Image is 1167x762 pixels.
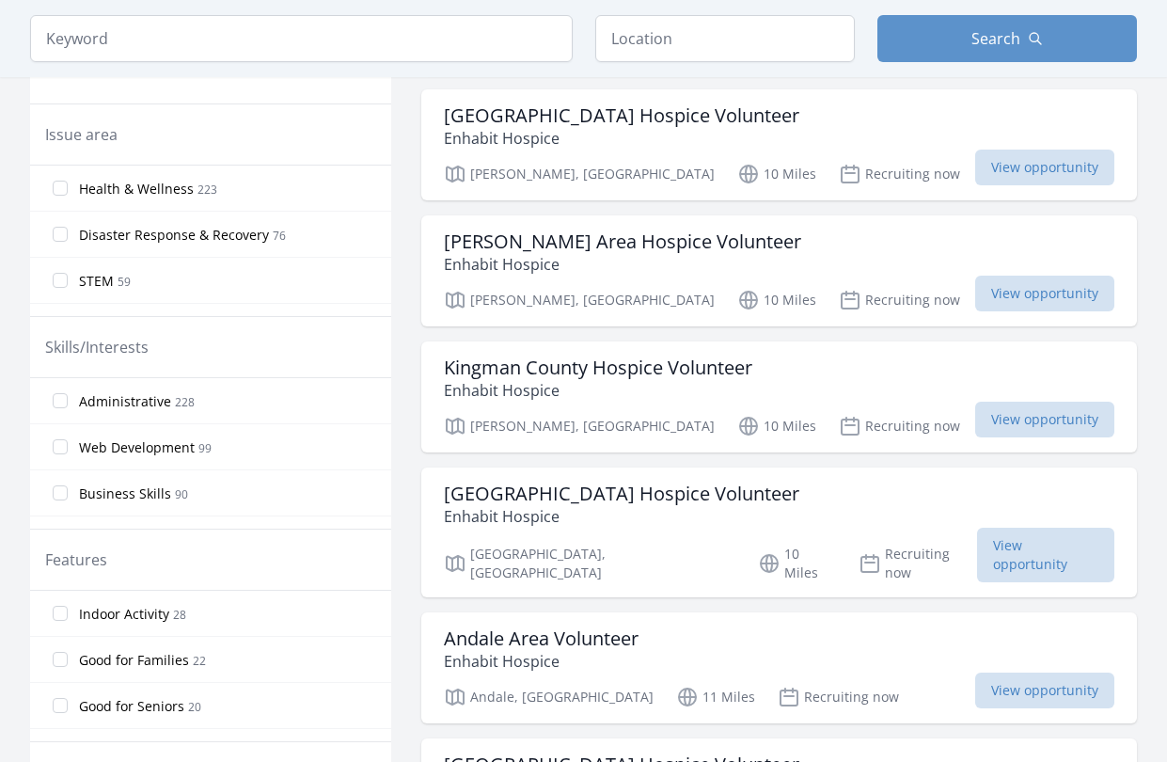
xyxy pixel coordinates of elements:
span: 99 [198,440,212,456]
input: Web Development 99 [53,439,68,454]
span: 28 [173,607,186,623]
input: Business Skills 90 [53,485,68,500]
span: View opportunity [977,528,1114,582]
p: 10 Miles [758,545,835,582]
h3: [GEOGRAPHIC_DATA] Hospice Volunteer [444,104,799,127]
input: Keyword [30,15,573,62]
p: Enhabit Hospice [444,650,639,673]
p: Recruiting now [859,545,978,582]
span: STEM [79,272,114,291]
span: 59 [118,274,131,290]
span: Good for Seniors [79,697,184,716]
span: 228 [175,394,195,410]
span: 76 [273,228,286,244]
p: Recruiting now [778,686,899,708]
p: Enhabit Hospice [444,253,801,276]
h3: [PERSON_NAME] Area Hospice Volunteer [444,230,801,253]
span: View opportunity [975,673,1114,708]
p: 10 Miles [737,289,816,311]
p: Enhabit Hospice [444,127,799,150]
a: [PERSON_NAME] Area Hospice Volunteer Enhabit Hospice [PERSON_NAME], [GEOGRAPHIC_DATA] 10 Miles Re... [421,215,1137,326]
p: [PERSON_NAME], [GEOGRAPHIC_DATA] [444,289,715,311]
legend: Issue area [45,123,118,146]
input: Good for Families 22 [53,652,68,667]
span: View opportunity [975,150,1114,185]
p: 10 Miles [737,163,816,185]
a: [GEOGRAPHIC_DATA] Hospice Volunteer Enhabit Hospice [PERSON_NAME], [GEOGRAPHIC_DATA] 10 Miles Rec... [421,89,1137,200]
span: Search [971,27,1020,50]
a: Andale Area Volunteer Enhabit Hospice Andale, [GEOGRAPHIC_DATA] 11 Miles Recruiting now View oppo... [421,612,1137,723]
span: Administrative [79,392,171,411]
span: Health & Wellness [79,180,194,198]
p: [PERSON_NAME], [GEOGRAPHIC_DATA] [444,415,715,437]
p: 11 Miles [676,686,755,708]
a: Kingman County Hospice Volunteer Enhabit Hospice [PERSON_NAME], [GEOGRAPHIC_DATA] 10 Miles Recrui... [421,341,1137,452]
p: Enhabit Hospice [444,379,752,402]
p: Recruiting now [839,289,960,311]
input: Indoor Activity 28 [53,606,68,621]
legend: Features [45,548,107,571]
a: [GEOGRAPHIC_DATA] Hospice Volunteer Enhabit Hospice [GEOGRAPHIC_DATA], [GEOGRAPHIC_DATA] 10 Miles... [421,468,1137,597]
legend: Skills/Interests [45,336,149,358]
h3: Kingman County Hospice Volunteer [444,357,752,379]
span: View opportunity [975,402,1114,437]
p: [GEOGRAPHIC_DATA], [GEOGRAPHIC_DATA] [444,545,735,582]
input: STEM 59 [53,273,68,288]
span: View opportunity [975,276,1114,311]
span: Good for Families [79,651,189,670]
span: 223 [197,182,217,198]
input: Good for Seniors 20 [53,698,68,713]
span: Indoor Activity [79,605,169,624]
input: Disaster Response & Recovery 76 [53,227,68,242]
p: Recruiting now [839,415,960,437]
input: Location [595,15,855,62]
span: 22 [193,653,206,669]
h3: [GEOGRAPHIC_DATA] Hospice Volunteer [444,483,799,505]
p: 10 Miles [737,415,816,437]
span: Web Development [79,438,195,457]
p: [PERSON_NAME], [GEOGRAPHIC_DATA] [444,163,715,185]
span: 90 [175,486,188,502]
p: Andale, [GEOGRAPHIC_DATA] [444,686,654,708]
span: Disaster Response & Recovery [79,226,269,245]
button: Search [877,15,1137,62]
h3: Andale Area Volunteer [444,627,639,650]
input: Health & Wellness 223 [53,181,68,196]
p: Enhabit Hospice [444,505,799,528]
input: Administrative 228 [53,393,68,408]
span: Business Skills [79,484,171,503]
span: 20 [188,699,201,715]
p: Recruiting now [839,163,960,185]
